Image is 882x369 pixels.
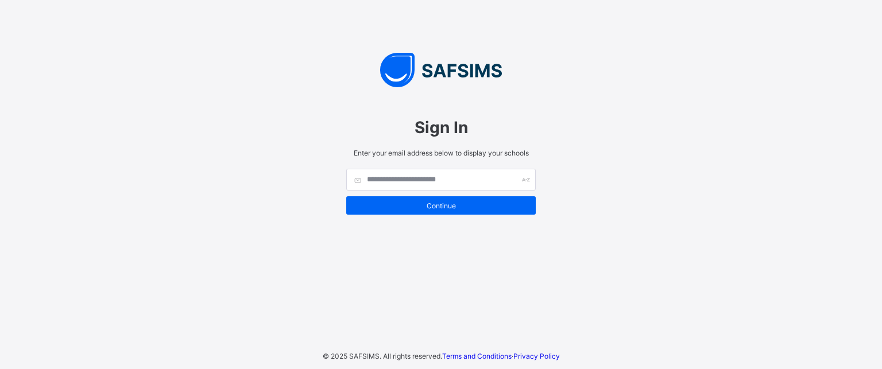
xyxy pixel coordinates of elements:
[346,149,536,157] span: Enter your email address below to display your schools
[442,352,512,360] a: Terms and Conditions
[442,352,560,360] span: ·
[323,352,442,360] span: © 2025 SAFSIMS. All rights reserved.
[335,53,547,87] img: SAFSIMS Logo
[355,201,527,210] span: Continue
[513,352,560,360] a: Privacy Policy
[346,118,536,137] span: Sign In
